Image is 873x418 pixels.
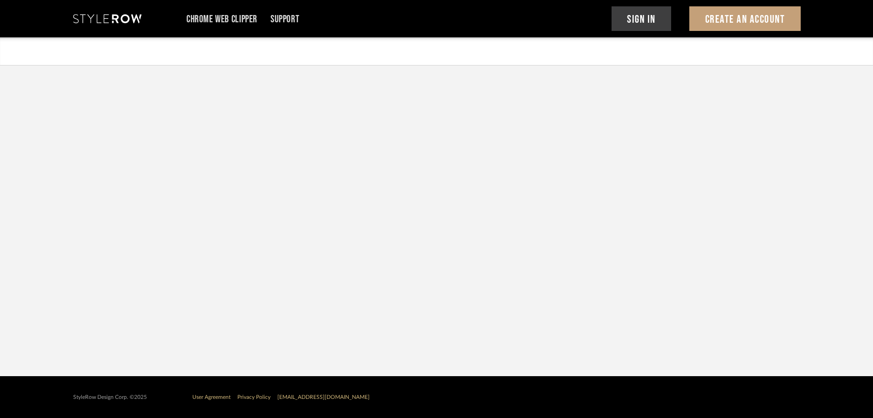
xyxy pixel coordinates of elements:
a: Chrome Web Clipper [186,15,257,23]
button: Sign In [612,6,672,31]
a: User Agreement [192,394,231,400]
a: [EMAIL_ADDRESS][DOMAIN_NAME] [277,394,370,400]
a: Support [271,15,299,23]
div: StyleRow Design Corp. ©2025 [73,394,147,401]
button: Create An Account [689,6,801,31]
a: Privacy Policy [237,394,271,400]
